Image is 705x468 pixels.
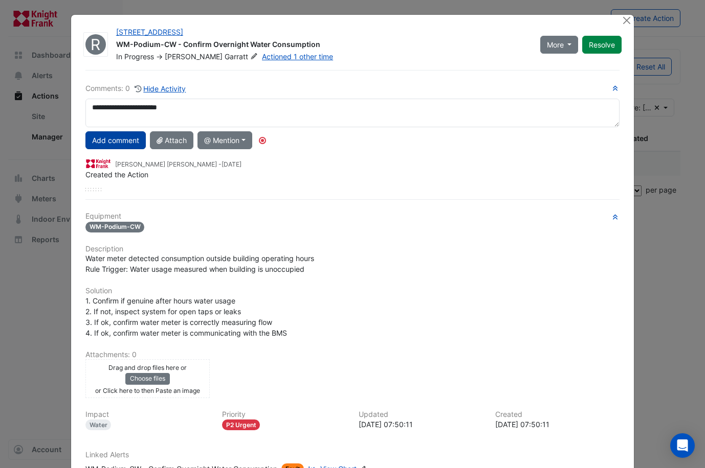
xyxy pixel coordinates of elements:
[165,52,223,61] span: [PERSON_NAME]
[540,36,579,54] button: More
[116,52,154,61] span: In Progress
[85,287,620,295] h6: Solution
[115,160,241,169] small: [PERSON_NAME] [PERSON_NAME] -
[83,34,108,55] fa-layers: Royal Air
[85,451,620,459] h6: Linked Alerts
[258,136,267,145] div: Tooltip anchor
[134,83,187,95] button: Hide Activity
[85,350,620,359] h6: Attachments: 0
[95,387,200,394] small: or Click here to then Paste an image
[222,419,260,430] div: P2 Urgent
[116,28,183,36] a: [STREET_ADDRESS]
[495,410,620,419] h6: Created
[156,52,163,61] span: ->
[116,39,528,52] div: WM-Podium-CW - Confirm Overnight Water Consumption
[359,410,483,419] h6: Updated
[85,222,145,232] span: WM-Podium-CW
[262,52,333,61] a: Actioned 1 other time
[125,373,170,384] button: Choose files
[150,131,193,149] button: Attach
[85,254,314,273] span: Water meter detected consumption outside building operating hours Rule Trigger: Water usage measu...
[670,433,695,458] div: Open Intercom Messenger
[85,419,112,430] div: Water
[222,160,241,168] span: 2025-07-31 07:50:11
[225,52,260,62] span: Garratt
[197,131,252,149] button: @ Mention
[108,364,187,371] small: Drag and drop files here or
[91,37,101,52] span: R
[547,39,564,50] span: More
[85,83,187,95] div: Comments: 0
[85,245,620,253] h6: Description
[85,296,287,337] span: 1. Confirm if genuine after hours water usage 2. If not, inspect system for open taps or leaks 3....
[85,170,148,179] span: Created the Action
[85,212,620,221] h6: Equipment
[582,36,622,54] button: Resolve
[359,419,483,430] div: [DATE] 07:50:11
[495,419,620,430] div: [DATE] 07:50:11
[85,131,146,149] button: Add comment
[85,158,111,169] img: Knight Frank
[85,410,210,419] h6: Impact
[621,15,632,26] button: Close
[222,410,346,419] h6: Priority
